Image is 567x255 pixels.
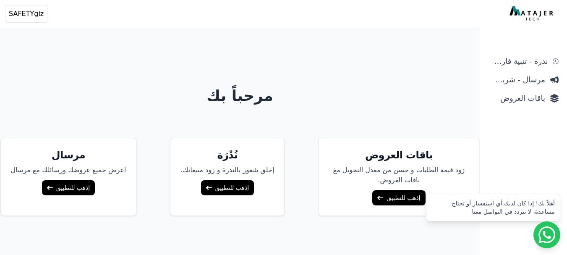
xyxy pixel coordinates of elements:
[489,55,548,67] span: ندرة - تنبية قارب علي النفاذ
[9,9,44,19] span: SAFETYgiz
[489,74,545,86] span: مرسال - شريط دعاية
[431,199,555,216] div: أهلاً بك! إذا كان لديك أي استفسار أو تحتاج مساعدة، لا تتردد في التواصل معنا
[42,180,95,195] a: إذهب للتطبيق
[489,92,545,104] span: باقات العروض
[510,6,555,21] img: MatajerTech Logo
[329,165,469,185] p: زود قيمة الطلبات و حسن من معدل التحويل مغ باقات العروض.
[11,165,126,175] p: اعرض جميع عروضك ورسائلك مع مرسال
[5,5,47,23] button: SAFETYgiz
[180,148,274,162] h5: نُدْرَة
[11,148,126,162] h5: مرسال
[372,190,425,205] a: إذهب للتطبيق
[201,180,254,195] a: إذهب للتطبيق
[180,165,274,175] p: إخلق شعور بالندرة و زود مبيعاتك.
[329,148,469,162] h5: باقات العروض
